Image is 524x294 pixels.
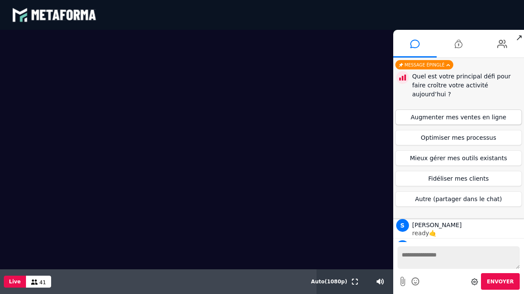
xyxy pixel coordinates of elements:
span: S [396,219,409,232]
button: Optimiser mes processus [395,130,522,145]
button: Auto(1080p) [309,269,349,294]
button: Fidéliser mes clients [395,171,522,186]
span: E [396,240,409,253]
button: Envoyer [481,273,520,290]
button: Autre (partager dans le chat) [395,191,522,207]
p: ready🤙 [412,230,522,236]
span: ↗ [514,30,524,45]
span: 41 [40,280,46,285]
button: Mieux gérer mes outils existants [395,150,522,166]
div: Quel est votre principal défi pour faire croître votre activité aujourd’hui ? [412,72,522,99]
span: Auto ( 1080 p) [311,279,347,285]
div: Message épinglé [395,60,453,69]
span: [PERSON_NAME] [412,222,462,228]
span: Envoyer [487,279,514,285]
button: Live [4,276,26,288]
button: Augmenter mes ventes en ligne [395,110,522,125]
